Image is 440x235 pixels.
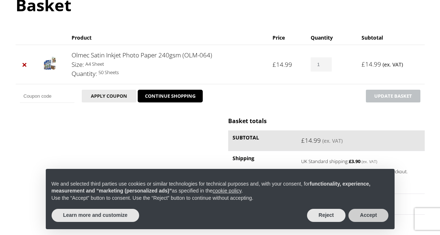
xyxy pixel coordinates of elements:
small: (ex. VAT) [322,137,343,144]
bdi: 3.90 [349,158,360,165]
button: Update basket [366,90,420,102]
div: Notice [40,163,400,235]
small: (ex. VAT) [383,61,403,68]
input: Coupon code [20,90,74,103]
button: Learn more and customize [52,209,139,222]
p: We and selected third parties use cookies or similar technologies for technical purposes and, wit... [52,181,389,195]
p: Use the “Accept” button to consent. Use the “Reject” button to continue without accepting. [52,195,389,202]
dt: Quantity: [72,69,97,78]
bdi: 14.99 [362,60,381,68]
th: Subtotal [228,130,297,151]
a: Olmec Satin Inkjet Photo Paper 240gsm (OLM-064) [72,51,212,59]
p: A4 Sheet [72,60,264,68]
img: Olmec Satin Inkjet Photo Paper 240gsm (OLM-064) [44,56,56,70]
button: Apply coupon [82,90,136,102]
button: Reject [307,209,346,222]
label: UK Standard shipping: [301,157,408,165]
a: CONTINUE SHOPPING [138,90,203,103]
strong: functionality, experience, measurement and “marketing (personalized ads)” [52,181,371,194]
th: Product [67,31,268,45]
a: cookie policy [213,188,241,194]
a: Remove Olmec Satin Inkjet Photo Paper 240gsm (OLM-064) from basket [20,60,29,69]
th: Shipping [228,151,297,194]
bdi: 14.99 [273,60,292,69]
input: Product quantity [311,57,332,72]
span: £ [362,60,365,68]
span: £ [273,60,276,69]
span: £ [301,136,305,145]
p: 50 Sheets [72,68,264,77]
th: Quantity [306,31,357,45]
dt: Size: [72,60,84,69]
th: Subtotal [357,31,425,45]
button: Accept [348,209,389,222]
h2: Basket totals [228,117,424,125]
th: Price [268,31,306,45]
small: (ex. VAT) [362,159,377,164]
bdi: 14.99 [301,136,321,145]
span: £ [349,158,351,165]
